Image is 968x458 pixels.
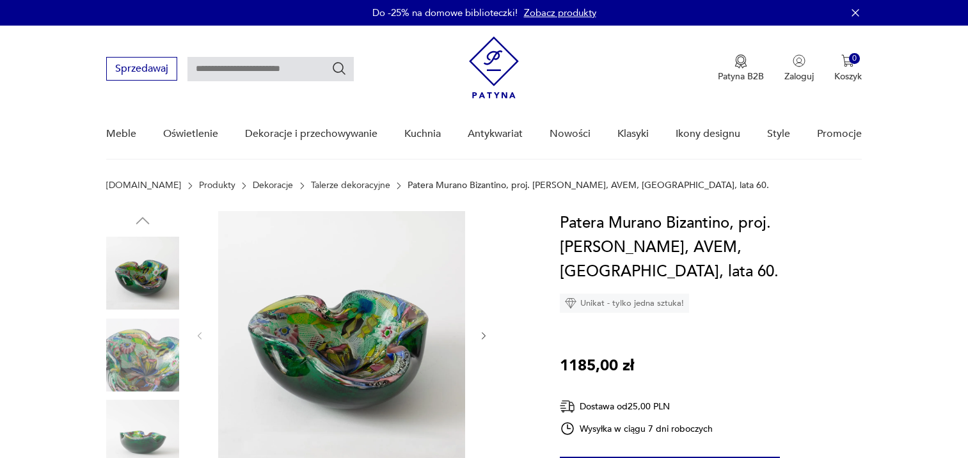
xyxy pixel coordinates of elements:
button: Zaloguj [784,54,814,83]
img: Zdjęcie produktu Patera Murano Bizantino, proj. Dino Martens, AVEM, Włochy, lata 60. [106,319,179,391]
a: Promocje [817,109,862,159]
img: Ikona diamentu [565,297,576,309]
a: [DOMAIN_NAME] [106,180,181,191]
button: Sprzedawaj [106,57,177,81]
p: Patera Murano Bizantino, proj. [PERSON_NAME], AVEM, [GEOGRAPHIC_DATA], lata 60. [408,180,769,191]
a: Antykwariat [468,109,523,159]
a: Dekoracje [253,180,293,191]
a: Klasyki [617,109,649,159]
button: Szukaj [331,61,347,76]
p: Koszyk [834,70,862,83]
a: Zobacz produkty [524,6,596,19]
a: Ikona medaluPatyna B2B [718,54,764,83]
a: Ikony designu [676,109,740,159]
div: Wysyłka w ciągu 7 dni roboczych [560,421,713,436]
h1: Patera Murano Bizantino, proj. [PERSON_NAME], AVEM, [GEOGRAPHIC_DATA], lata 60. [560,211,862,284]
p: Do -25% na domowe biblioteczki! [372,6,518,19]
p: Zaloguj [784,70,814,83]
a: Meble [106,109,136,159]
p: 1185,00 zł [560,354,634,378]
img: Zdjęcie produktu Patera Murano Bizantino, proj. Dino Martens, AVEM, Włochy, lata 60. [218,211,465,458]
div: 0 [849,53,860,64]
a: Produkty [199,180,235,191]
img: Ikonka użytkownika [793,54,805,67]
a: Kuchnia [404,109,441,159]
img: Patyna - sklep z meblami i dekoracjami vintage [469,36,519,99]
div: Dostawa od 25,00 PLN [560,399,713,415]
img: Zdjęcie produktu Patera Murano Bizantino, proj. Dino Martens, AVEM, Włochy, lata 60. [106,237,179,310]
div: Unikat - tylko jedna sztuka! [560,294,689,313]
button: 0Koszyk [834,54,862,83]
a: Style [767,109,790,159]
button: Patyna B2B [718,54,764,83]
a: Oświetlenie [163,109,218,159]
img: Ikona medalu [734,54,747,68]
img: Ikona dostawy [560,399,575,415]
a: Dekoracje i przechowywanie [245,109,377,159]
p: Patyna B2B [718,70,764,83]
a: Sprzedawaj [106,65,177,74]
a: Talerze dekoracyjne [311,180,390,191]
a: Nowości [550,109,591,159]
img: Ikona koszyka [841,54,854,67]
